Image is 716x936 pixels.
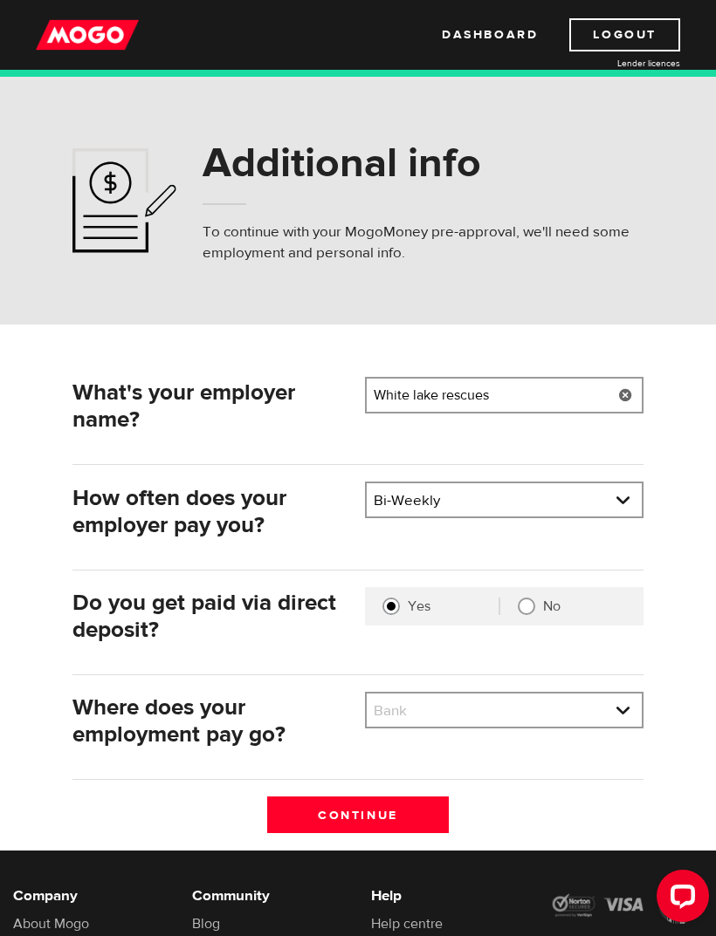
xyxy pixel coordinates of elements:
[518,598,535,615] input: No
[408,598,499,615] label: Yes
[72,694,351,748] h2: Where does your employment pay go?
[72,148,176,253] img: application-ef4f7aff46a5c1a1d42a38d909f5b40b.svg
[549,57,680,70] a: Lender licences
[203,222,643,263] p: To continue with your MogoMoney pre-approval, we'll need some employment and personal info.
[72,379,351,434] h2: What's your employer name?
[643,863,716,936] iframe: LiveChat chat widget
[203,140,643,186] h1: Additional info
[72,485,351,539] h2: How often does your employer pay you?
[13,885,166,906] h6: Company
[36,18,139,51] img: mogo_logo-11ee424be714fa7cbb0f0f49df9e16ec.png
[192,885,345,906] h6: Community
[267,796,448,833] input: Continue
[13,915,89,933] a: About Mogo
[550,883,703,924] img: legal-icons-92a2ffecb4d32d839781d1b4e4802d7b.png
[192,915,220,933] a: Blog
[371,915,443,933] a: Help centre
[382,598,400,615] input: Yes
[543,598,626,615] label: No
[569,18,680,51] a: Logout
[442,18,538,51] a: Dashboard
[72,590,351,644] h2: Do you get paid via direct deposit?
[371,885,524,906] h6: Help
